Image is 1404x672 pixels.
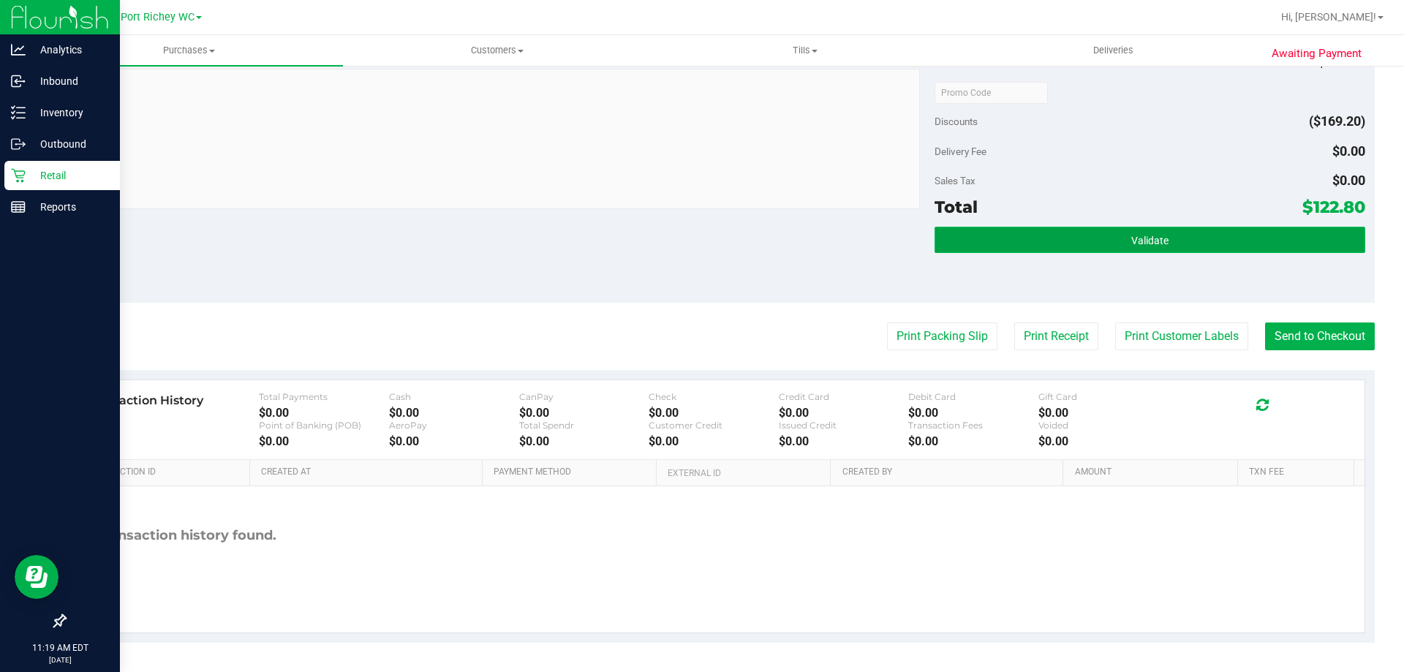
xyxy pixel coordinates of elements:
[1075,467,1232,478] a: Amount
[11,105,26,120] inline-svg: Inventory
[86,467,244,478] a: Transaction ID
[1038,434,1169,448] div: $0.00
[1309,113,1365,129] span: ($169.20)
[908,420,1038,431] div: Transaction Fees
[389,420,519,431] div: AeroPay
[1073,44,1153,57] span: Deliveries
[908,434,1038,448] div: $0.00
[26,167,113,184] p: Retail
[11,137,26,151] inline-svg: Outbound
[7,654,113,665] p: [DATE]
[649,391,779,402] div: Check
[959,35,1267,66] a: Deliveries
[1332,173,1365,188] span: $0.00
[519,420,649,431] div: Total Spendr
[1014,322,1098,350] button: Print Receipt
[651,35,959,66] a: Tills
[26,135,113,153] p: Outbound
[1302,197,1365,217] span: $122.80
[389,434,519,448] div: $0.00
[259,406,389,420] div: $0.00
[935,197,978,217] span: Total
[11,42,26,57] inline-svg: Analytics
[389,391,519,402] div: Cash
[649,406,779,420] div: $0.00
[344,44,650,57] span: Customers
[519,434,649,448] div: $0.00
[7,641,113,654] p: 11:19 AM EDT
[649,434,779,448] div: $0.00
[1131,235,1169,246] span: Validate
[656,460,830,486] th: External ID
[649,420,779,431] div: Customer Credit
[1249,467,1348,478] a: Txn Fee
[935,82,1048,104] input: Promo Code
[494,467,651,478] a: Payment Method
[779,406,909,420] div: $0.00
[1265,322,1375,350] button: Send to Checkout
[935,175,975,186] span: Sales Tax
[652,44,958,57] span: Tills
[11,168,26,183] inline-svg: Retail
[935,108,978,135] span: Discounts
[908,391,1038,402] div: Debit Card
[11,200,26,214] inline-svg: Reports
[35,35,343,66] a: Purchases
[26,104,113,121] p: Inventory
[261,467,476,478] a: Created At
[1038,391,1169,402] div: Gift Card
[26,72,113,90] p: Inbound
[1281,11,1376,23] span: Hi, [PERSON_NAME]!
[887,322,997,350] button: Print Packing Slip
[519,391,649,402] div: CanPay
[1038,406,1169,420] div: $0.00
[259,391,389,402] div: Total Payments
[75,486,276,585] div: No transaction history found.
[389,406,519,420] div: $0.00
[1038,420,1169,431] div: Voided
[35,44,343,57] span: Purchases
[343,35,651,66] a: Customers
[842,467,1057,478] a: Created By
[779,420,909,431] div: Issued Credit
[15,555,58,599] iframe: Resource center
[1332,143,1365,159] span: $0.00
[935,227,1365,253] button: Validate
[26,41,113,58] p: Analytics
[908,406,1038,420] div: $0.00
[1272,45,1362,62] span: Awaiting Payment
[259,420,389,431] div: Point of Banking (POB)
[935,146,986,157] span: Delivery Fee
[11,74,26,88] inline-svg: Inbound
[26,198,113,216] p: Reports
[259,434,389,448] div: $0.00
[519,406,649,420] div: $0.00
[779,434,909,448] div: $0.00
[1115,322,1248,350] button: Print Customer Labels
[97,11,195,23] span: New Port Richey WC
[779,391,909,402] div: Credit Card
